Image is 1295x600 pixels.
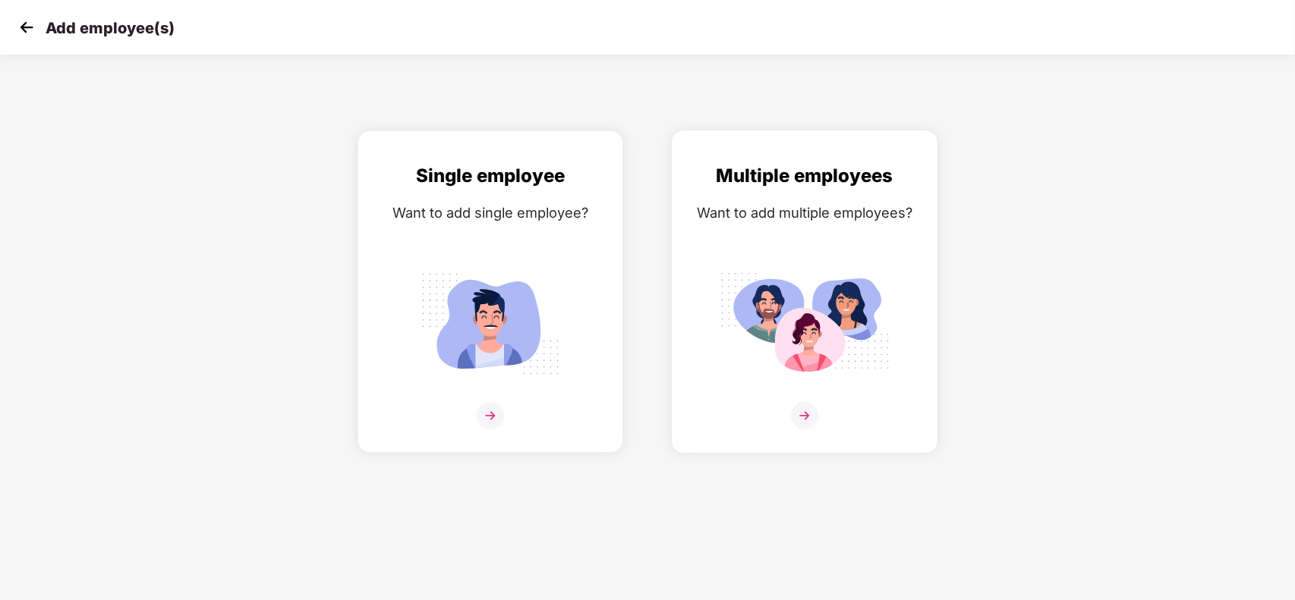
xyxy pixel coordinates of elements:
img: svg+xml;base64,PHN2ZyB4bWxucz0iaHR0cDovL3d3dy53My5vcmcvMjAwMC9zdmciIGlkPSJNdWx0aXBsZV9lbXBsb3llZS... [720,265,890,383]
div: Want to add single employee? [373,202,607,224]
div: Multiple employees [688,162,922,190]
img: svg+xml;base64,PHN2ZyB4bWxucz0iaHR0cDovL3d3dy53My5vcmcvMjAwMC9zdmciIGlkPSJTaW5nbGVfZW1wbG95ZWUiIH... [405,265,575,383]
p: Add employee(s) [46,19,175,37]
img: svg+xml;base64,PHN2ZyB4bWxucz0iaHR0cDovL3d3dy53My5vcmcvMjAwMC9zdmciIHdpZHRoPSIzMCIgaGVpZ2h0PSIzMC... [15,16,38,39]
img: svg+xml;base64,PHN2ZyB4bWxucz0iaHR0cDovL3d3dy53My5vcmcvMjAwMC9zdmciIHdpZHRoPSIzNiIgaGVpZ2h0PSIzNi... [791,402,818,429]
div: Single employee [373,162,607,190]
img: svg+xml;base64,PHN2ZyB4bWxucz0iaHR0cDovL3d3dy53My5vcmcvMjAwMC9zdmciIHdpZHRoPSIzNiIgaGVpZ2h0PSIzNi... [477,402,504,429]
div: Want to add multiple employees? [688,202,922,224]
